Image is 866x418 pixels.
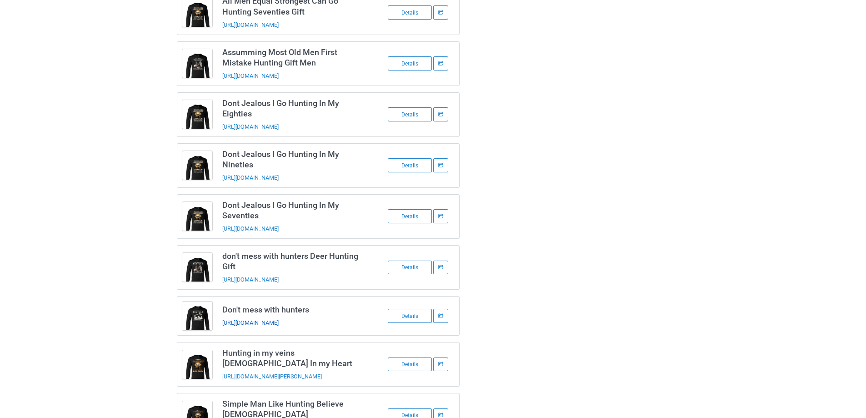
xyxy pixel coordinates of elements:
[388,111,433,118] a: Details
[388,107,432,121] div: Details
[222,347,366,368] h3: Hunting in my veins [DEMOGRAPHIC_DATA] In my Heart
[388,161,433,169] a: Details
[222,225,279,232] a: [URL][DOMAIN_NAME]
[388,261,432,275] div: Details
[388,263,433,271] a: Details
[222,373,322,380] a: [URL][DOMAIN_NAME][PERSON_NAME]
[388,5,432,20] div: Details
[222,251,366,272] h3: don't mess with hunters Deer Hunting Gift
[388,212,433,220] a: Details
[388,158,432,172] div: Details
[222,123,279,130] a: [URL][DOMAIN_NAME]
[222,200,366,221] h3: Dont Jealous I Go Hunting In My Seventies
[388,56,432,71] div: Details
[388,309,432,323] div: Details
[222,47,366,68] h3: Assumming Most Old Men First Mistake Hunting Gift Men
[388,9,433,16] a: Details
[388,60,433,67] a: Details
[388,358,432,372] div: Details
[222,174,279,181] a: [URL][DOMAIN_NAME]
[222,98,366,119] h3: Dont Jealous I Go Hunting In My Eighties
[222,276,279,283] a: [URL][DOMAIN_NAME]
[222,319,279,326] a: [URL][DOMAIN_NAME]
[222,149,366,170] h3: Dont Jealous I Go Hunting In My Nineties
[388,312,433,319] a: Details
[222,72,279,79] a: [URL][DOMAIN_NAME]
[222,21,279,28] a: [URL][DOMAIN_NAME]
[222,304,366,315] h3: Don't mess with hunters
[388,360,433,368] a: Details
[388,209,432,223] div: Details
